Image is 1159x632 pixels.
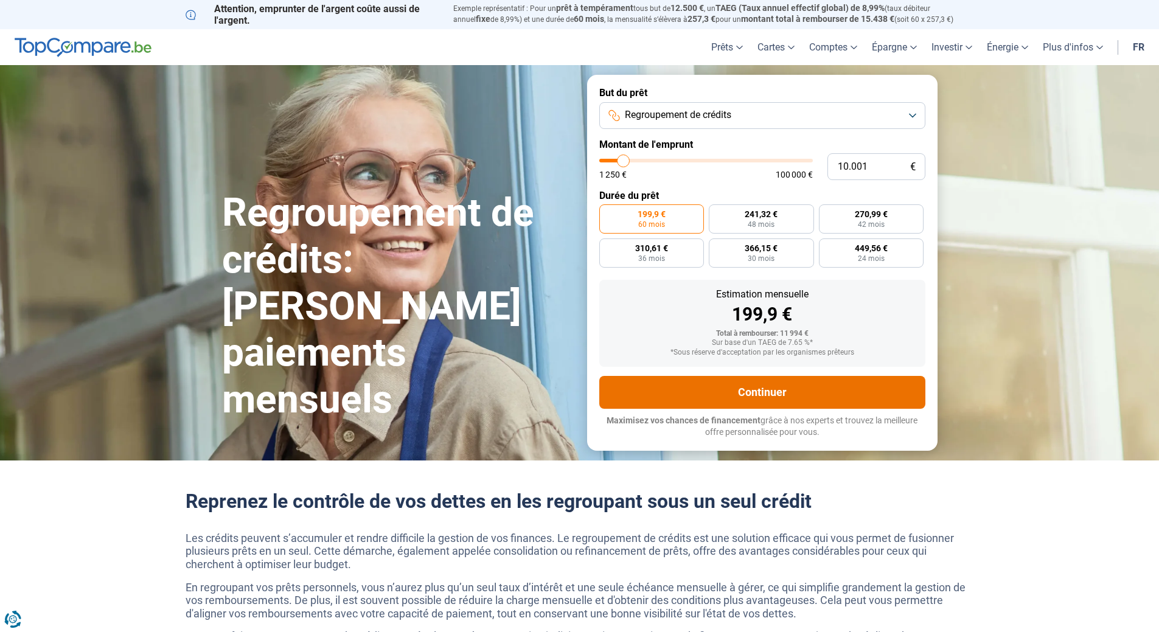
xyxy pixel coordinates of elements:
span: 270,99 € [855,210,888,218]
span: fixe [476,14,490,24]
button: Regroupement de crédits [599,102,925,129]
a: Prêts [704,29,750,65]
span: prêt à tempérament [556,3,633,13]
span: 24 mois [858,255,885,262]
p: En regroupant vos prêts personnels, vous n’aurez plus qu’un seul taux d’intérêt et une seule éché... [186,581,974,620]
div: *Sous réserve d'acceptation par les organismes prêteurs [609,349,916,357]
p: grâce à nos experts et trouvez la meilleure offre personnalisée pour vous. [599,415,925,439]
span: 48 mois [748,221,774,228]
span: € [910,162,916,172]
a: Énergie [980,29,1035,65]
span: 60 mois [638,221,665,228]
span: 42 mois [858,221,885,228]
span: 12.500 € [670,3,704,13]
p: Les crédits peuvent s’accumuler et rendre difficile la gestion de vos finances. Le regroupement d... [186,532,974,571]
span: 30 mois [748,255,774,262]
a: Plus d'infos [1035,29,1110,65]
span: 257,3 € [687,14,715,24]
label: But du prêt [599,87,925,99]
div: Sur base d'un TAEG de 7.65 %* [609,339,916,347]
span: Maximisez vos chances de financement [607,415,760,425]
a: Comptes [802,29,865,65]
h2: Reprenez le contrôle de vos dettes en les regroupant sous un seul crédit [186,490,974,513]
span: 310,61 € [635,244,668,252]
a: Cartes [750,29,802,65]
div: Estimation mensuelle [609,290,916,299]
button: Continuer [599,376,925,409]
a: Épargne [865,29,924,65]
span: 199,9 € [638,210,666,218]
p: Exemple représentatif : Pour un tous but de , un (taux débiteur annuel de 8,99%) et une durée de ... [453,3,974,25]
label: Durée du prêt [599,190,925,201]
span: Regroupement de crédits [625,108,731,122]
span: 366,15 € [745,244,778,252]
span: TAEG (Taux annuel effectif global) de 8,99% [715,3,885,13]
a: Investir [924,29,980,65]
h1: Regroupement de crédits: [PERSON_NAME] paiements mensuels [222,190,573,423]
p: Attention, emprunter de l'argent coûte aussi de l'argent. [186,3,439,26]
img: TopCompare [15,38,151,57]
a: fr [1126,29,1152,65]
span: 241,32 € [745,210,778,218]
span: 1 250 € [599,170,627,179]
span: 60 mois [574,14,604,24]
div: 199,9 € [609,305,916,324]
label: Montant de l'emprunt [599,139,925,150]
span: montant total à rembourser de 15.438 € [741,14,894,24]
div: Total à rembourser: 11 994 € [609,330,916,338]
span: 100 000 € [776,170,813,179]
span: 36 mois [638,255,665,262]
span: 449,56 € [855,244,888,252]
